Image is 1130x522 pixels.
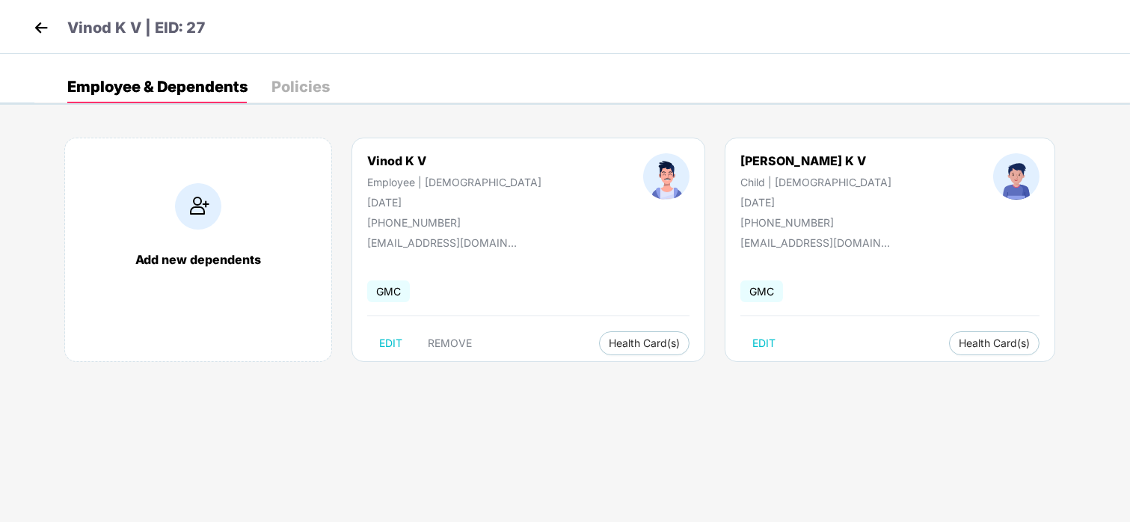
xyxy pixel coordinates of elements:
button: Health Card(s) [599,331,690,355]
span: REMOVE [428,337,472,349]
span: GMC [367,280,410,302]
div: [EMAIL_ADDRESS][DOMAIN_NAME] [740,236,890,249]
div: [EMAIL_ADDRESS][DOMAIN_NAME] [367,236,517,249]
div: [PERSON_NAME] K V [740,153,891,168]
button: EDIT [367,331,414,355]
img: back [30,16,52,39]
button: EDIT [740,331,787,355]
span: EDIT [752,337,776,349]
img: profileImage [643,153,690,200]
button: REMOVE [416,331,484,355]
img: addIcon [175,183,221,230]
button: Health Card(s) [949,331,1040,355]
div: [PHONE_NUMBER] [367,216,541,229]
div: Employee & Dependents [67,79,248,94]
div: Employee | [DEMOGRAPHIC_DATA] [367,176,541,188]
span: EDIT [379,337,402,349]
p: Vinod K V | EID: 27 [67,16,206,40]
div: [DATE] [367,196,541,209]
span: Health Card(s) [959,340,1030,347]
div: [DATE] [740,196,891,209]
span: GMC [740,280,783,302]
div: [PHONE_NUMBER] [740,216,891,229]
span: Health Card(s) [609,340,680,347]
img: profileImage [993,153,1040,200]
div: Policies [271,79,330,94]
div: Child | [DEMOGRAPHIC_DATA] [740,176,891,188]
div: Add new dependents [80,252,316,267]
div: Vinod K V [367,153,541,168]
